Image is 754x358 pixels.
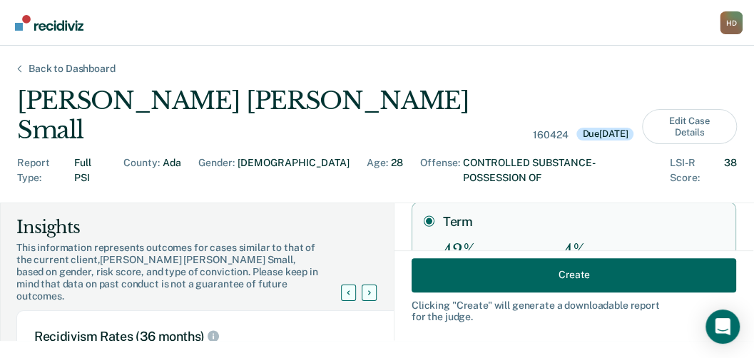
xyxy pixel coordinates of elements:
div: Open Intercom Messenger [705,310,740,344]
div: 28 [391,155,403,185]
div: Clicking " Create " will generate a downloadable report for the judge. [412,299,736,323]
div: Due [DATE] [576,128,633,140]
div: Report Type : [17,155,71,185]
label: Term [443,214,724,230]
button: Profile dropdown button [720,11,743,34]
div: H D [720,11,743,34]
div: 4% [564,241,668,262]
div: LSI-R Score : [670,155,721,185]
div: 42% [443,241,518,262]
div: 160424 [533,129,568,141]
div: [DEMOGRAPHIC_DATA] [238,155,350,185]
div: Gender : [198,155,235,185]
div: Recidivism Rates (36 months) [34,328,536,344]
div: Back to Dashboard [11,63,133,75]
div: County : [123,155,160,185]
img: Recidiviz [15,15,83,31]
div: This information represents outcomes for cases similar to that of the current client, [PERSON_NAM... [16,242,358,302]
button: Create [412,257,736,292]
button: Edit Case Details [642,109,737,144]
div: Ada [163,155,181,185]
div: Insights [16,216,358,239]
div: Offense : [420,155,460,185]
div: Age : [367,155,388,185]
div: Full PSI [74,155,106,185]
div: 38 [724,155,737,185]
div: [PERSON_NAME] [PERSON_NAME] Small [17,86,524,145]
div: CONTROLLED SUBSTANCE-POSSESSION OF [463,155,653,185]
